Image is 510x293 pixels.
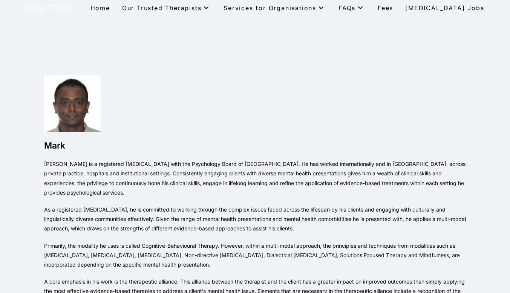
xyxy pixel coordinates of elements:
span: [PERSON_NAME] is a registered [MEDICAL_DATA] with the Psychology Board of [GEOGRAPHIC_DATA]. He h... [44,161,466,196]
a: Chat Clinic [26,3,72,14]
span: [MEDICAL_DATA] Jobs [405,4,484,12]
span: Home [90,4,110,12]
span: Fees [378,4,393,12]
span: Primarily, the modality he uses is called Cognitive-Behavioural Therapy. However, within a multi-... [44,242,460,268]
img: Psychologist - Mark [44,75,101,132]
span: FAQs [338,4,366,12]
span: Our Trusted Therapists [122,4,211,12]
h1: Mark [44,140,466,152]
span: Services for Organisations [224,4,326,12]
span: As a registered [MEDICAL_DATA], he is committed to working through the complex issues faced acros... [44,206,466,232]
